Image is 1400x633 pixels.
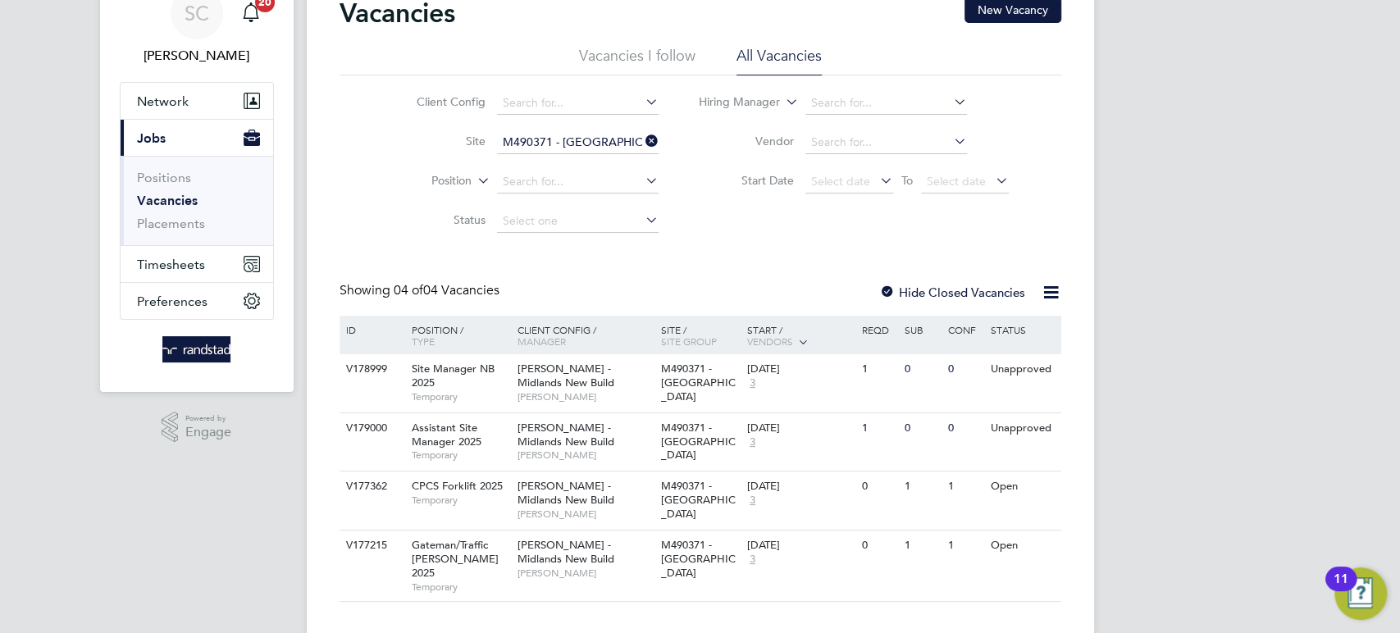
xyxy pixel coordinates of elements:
div: Client Config / [513,316,657,355]
button: Network [121,83,273,119]
div: [DATE] [747,539,854,553]
span: Temporary [411,494,509,507]
div: Site / [657,316,743,355]
span: 3 [747,494,758,508]
span: 3 [747,435,758,449]
span: Type [411,335,434,348]
span: Manager [518,335,566,348]
li: Vacancies I follow [579,46,695,75]
span: Site Manager NB 2025 [411,362,494,389]
span: Vendors [747,335,793,348]
div: Start / [743,316,858,357]
span: 3 [747,553,758,567]
span: CPCS Forklift 2025 [411,479,502,493]
span: M490371 - [GEOGRAPHIC_DATA] [661,362,736,403]
input: Search for... [497,92,659,115]
div: Sub [901,316,943,344]
div: [DATE] [747,362,854,376]
div: 1 [858,354,901,385]
span: Temporary [411,449,509,462]
span: Assistant Site Manager 2025 [411,421,481,449]
div: Reqd [858,316,901,344]
span: Select date [811,174,870,189]
div: 1 [944,471,987,502]
div: 0 [944,413,987,444]
img: randstad-logo-retina.png [162,336,230,362]
div: Unapproved [987,354,1058,385]
span: Sallie Cutts [120,46,274,66]
div: Unapproved [987,413,1058,444]
div: 0 [858,471,901,502]
span: [PERSON_NAME] - Midlands New Build [518,479,614,507]
div: Open [987,471,1058,502]
div: 0 [858,531,901,561]
label: Client Config [391,94,486,109]
span: 04 Vacancies [394,282,499,298]
span: Select date [927,174,986,189]
button: Timesheets [121,246,273,282]
span: Engage [185,426,231,439]
div: Open [987,531,1058,561]
label: Hide Closed Vacancies [879,285,1025,300]
span: [PERSON_NAME] [518,390,653,403]
div: Showing [340,282,503,299]
div: V177362 [342,471,399,502]
div: Position / [399,316,513,355]
div: 0 [901,413,943,444]
input: Search for... [497,131,659,154]
span: 3 [747,376,758,390]
a: Positions [137,170,191,185]
div: V179000 [342,413,399,444]
li: All Vacancies [736,46,822,75]
span: Powered by [185,412,231,426]
div: Conf [944,316,987,344]
button: Open Resource Center, 11 new notifications [1334,567,1387,620]
div: V177215 [342,531,399,561]
div: Jobs [121,156,273,245]
span: Gateman/Traffic [PERSON_NAME] 2025 [411,538,498,580]
span: Timesheets [137,257,205,272]
div: 1 [901,531,943,561]
span: M490371 - [GEOGRAPHIC_DATA] [661,479,736,521]
label: Vendor [700,134,794,148]
div: ID [342,316,399,344]
span: [PERSON_NAME] - Midlands New Build [518,362,614,389]
span: Network [137,93,189,109]
a: Go to home page [120,336,274,362]
div: 0 [944,354,987,385]
div: 0 [901,354,943,385]
span: To [896,170,918,191]
span: Site Group [661,335,717,348]
label: Status [391,212,486,227]
span: Temporary [411,390,509,403]
label: Position [377,173,472,189]
span: [PERSON_NAME] [518,449,653,462]
div: 11 [1334,579,1348,600]
input: Search for... [805,131,967,154]
a: Vacancies [137,193,198,208]
span: M490371 - [GEOGRAPHIC_DATA] [661,421,736,462]
span: M490371 - [GEOGRAPHIC_DATA] [661,538,736,580]
span: 04 of [394,282,423,298]
label: Start Date [700,173,794,188]
div: V178999 [342,354,399,385]
span: Temporary [411,581,509,594]
a: Placements [137,216,205,231]
div: 1 [901,471,943,502]
span: Preferences [137,294,207,309]
span: SC [185,2,209,24]
label: Site [391,134,486,148]
span: [PERSON_NAME] - Midlands New Build [518,538,614,566]
span: [PERSON_NAME] [518,508,653,521]
span: Jobs [137,130,166,146]
label: Hiring Manager [686,94,780,111]
span: [PERSON_NAME] - Midlands New Build [518,421,614,449]
div: 1 [858,413,901,444]
div: [DATE] [747,480,854,494]
button: Preferences [121,283,273,319]
a: Powered byEngage [162,412,231,443]
div: Status [987,316,1058,344]
input: Select one [497,210,659,233]
input: Search for... [497,171,659,194]
button: Jobs [121,120,273,156]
